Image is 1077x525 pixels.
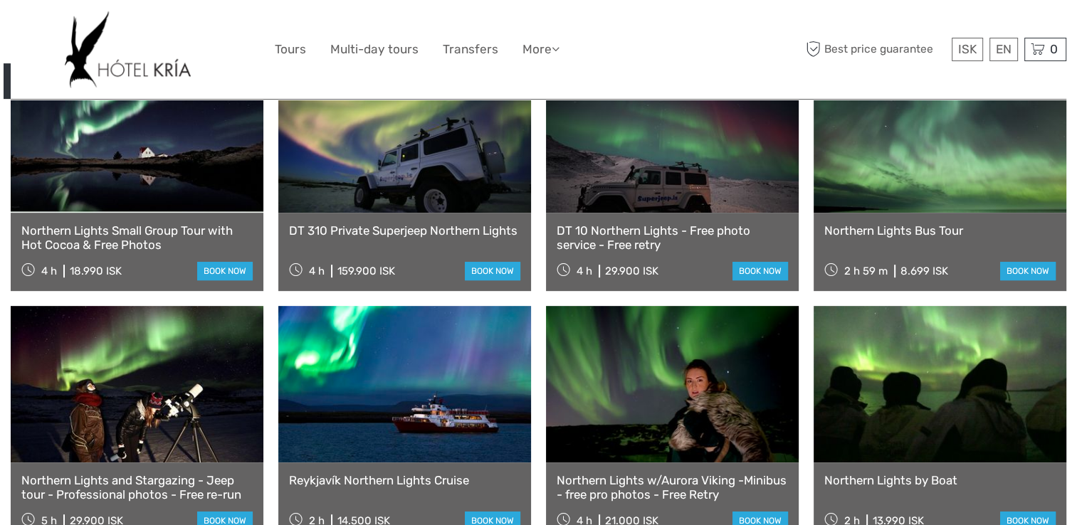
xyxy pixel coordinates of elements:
div: BEST SELLER [4,63,53,99]
div: 18.990 ISK [70,265,122,277]
span: 0 [1048,42,1060,56]
span: ISK [958,42,977,56]
a: More [522,39,559,60]
a: book now [465,262,520,280]
a: DT 10 Northern Lights - Free photo service - Free retry [557,223,788,253]
span: 4 h [41,265,57,277]
span: 2 h 59 m [844,265,888,277]
div: 159.900 ISK [337,265,395,277]
span: 4 h [309,265,325,277]
a: Northern Lights and Stargazing - Jeep tour - Professional photos - Free re-run [21,473,253,502]
a: Northern Lights by Boat [824,473,1056,487]
div: 8.699 ISK [900,265,948,277]
p: We're away right now. Please check back later! [20,25,161,36]
a: book now [197,262,253,280]
a: Transfers [443,39,498,60]
a: book now [1000,262,1056,280]
a: book now [732,262,788,280]
a: Northern Lights Bus Tour [824,223,1056,238]
a: DT 310 Private Superjeep Northern Lights [289,223,520,238]
a: Multi-day tours [330,39,419,60]
img: 532-e91e591f-ac1d-45f7-9962-d0f146f45aa0_logo_big.jpg [65,11,191,88]
span: Best price guarantee [802,38,948,61]
span: 4 h [577,265,592,277]
div: 29.900 ISK [605,265,658,277]
div: EN [989,38,1018,61]
button: Open LiveChat chat widget [164,22,181,39]
a: Northern Lights Small Group Tour with Hot Cocoa & Free Photos [21,223,253,253]
a: Tours [275,39,306,60]
a: Reykjavík Northern Lights Cruise [289,473,520,487]
a: Northern Lights w/Aurora Viking -Minibus - free pro photos - Free Retry [557,473,788,502]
